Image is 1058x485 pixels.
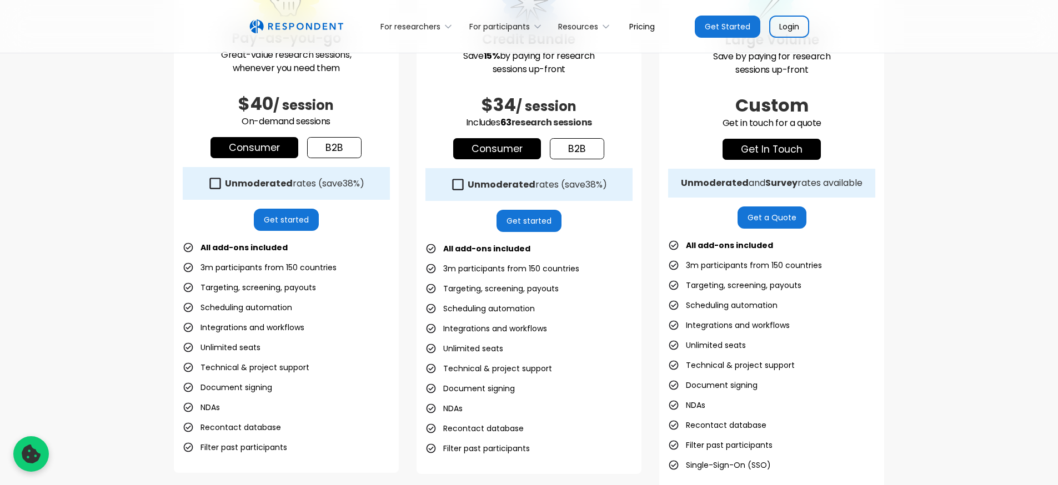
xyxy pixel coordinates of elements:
[681,176,749,189] strong: Unmoderated
[668,337,746,353] li: Unlimited seats
[468,178,535,191] strong: Unmoderated
[723,139,821,160] a: get in touch
[425,301,535,316] li: Scheduling automation
[425,361,552,376] li: Technical & project support
[668,297,778,313] li: Scheduling automation
[686,240,773,251] strong: All add-ons included
[183,340,260,355] li: Unlimited seats
[497,210,561,232] a: Get started
[681,178,863,189] div: and rates available
[249,19,343,34] img: Untitled UI logotext
[738,206,806,229] a: Get a Quote
[668,50,875,77] p: Save by paying for research sessions up-front
[668,377,758,393] li: Document signing
[307,137,362,158] a: b2b
[668,457,771,473] li: Single-Sign-On (SSO)
[453,138,541,159] a: Consumer
[273,96,334,114] span: / session
[183,300,292,315] li: Scheduling automation
[210,137,298,158] a: Consumer
[516,97,576,115] span: / session
[668,117,875,130] p: Get in touch for a quote
[463,13,551,39] div: For participants
[500,116,512,129] span: 63
[668,277,801,293] li: Targeting, screening, payouts
[374,13,463,39] div: For researchers
[468,179,607,190] div: rates (save )
[469,21,530,32] div: For participants
[183,400,220,415] li: NDAs
[769,16,809,38] a: Login
[183,280,316,295] li: Targeting, screening, payouts
[668,357,795,373] li: Technical & project support
[425,381,515,396] li: Document signing
[550,138,604,159] a: b2b
[585,178,603,191] span: 38%
[380,21,440,32] div: For researchers
[552,13,620,39] div: Resources
[668,397,705,413] li: NDAs
[695,16,760,38] a: Get Started
[443,243,530,254] strong: All add-ons included
[183,380,272,395] li: Document signing
[668,257,822,273] li: 3m participants from 150 countries
[183,439,287,455] li: Filter past participants
[225,177,293,190] strong: Unmoderated
[183,360,309,375] li: Technical & project support
[225,178,364,189] div: rates (save )
[425,116,633,129] p: Includes
[200,242,288,253] strong: All add-ons included
[183,420,281,435] li: Recontact database
[484,49,500,62] strong: 15%
[425,49,633,76] p: Save by paying for research sessions up-front
[425,441,530,456] li: Filter past participants
[183,115,390,128] p: On-demand sessions
[183,260,337,275] li: 3m participants from 150 countries
[620,13,664,39] a: Pricing
[668,437,773,453] li: Filter past participants
[183,320,304,335] li: Integrations and workflows
[765,176,798,189] strong: Survey
[425,341,503,356] li: Unlimited seats
[425,421,524,436] li: Recontact database
[482,92,516,117] span: $34
[425,261,579,276] li: 3m participants from 150 countries
[668,417,766,433] li: Recontact database
[254,209,319,231] a: Get started
[558,21,598,32] div: Resources
[425,321,547,336] li: Integrations and workflows
[238,91,273,116] span: $40
[425,401,463,416] li: NDAs
[425,281,559,296] li: Targeting, screening, payouts
[183,48,390,75] p: Great-value research sessions, whenever you need them
[343,177,360,190] span: 38%
[249,19,343,34] a: home
[735,93,809,118] span: Custom
[668,317,790,333] li: Integrations and workflows
[512,116,592,129] span: research sessions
